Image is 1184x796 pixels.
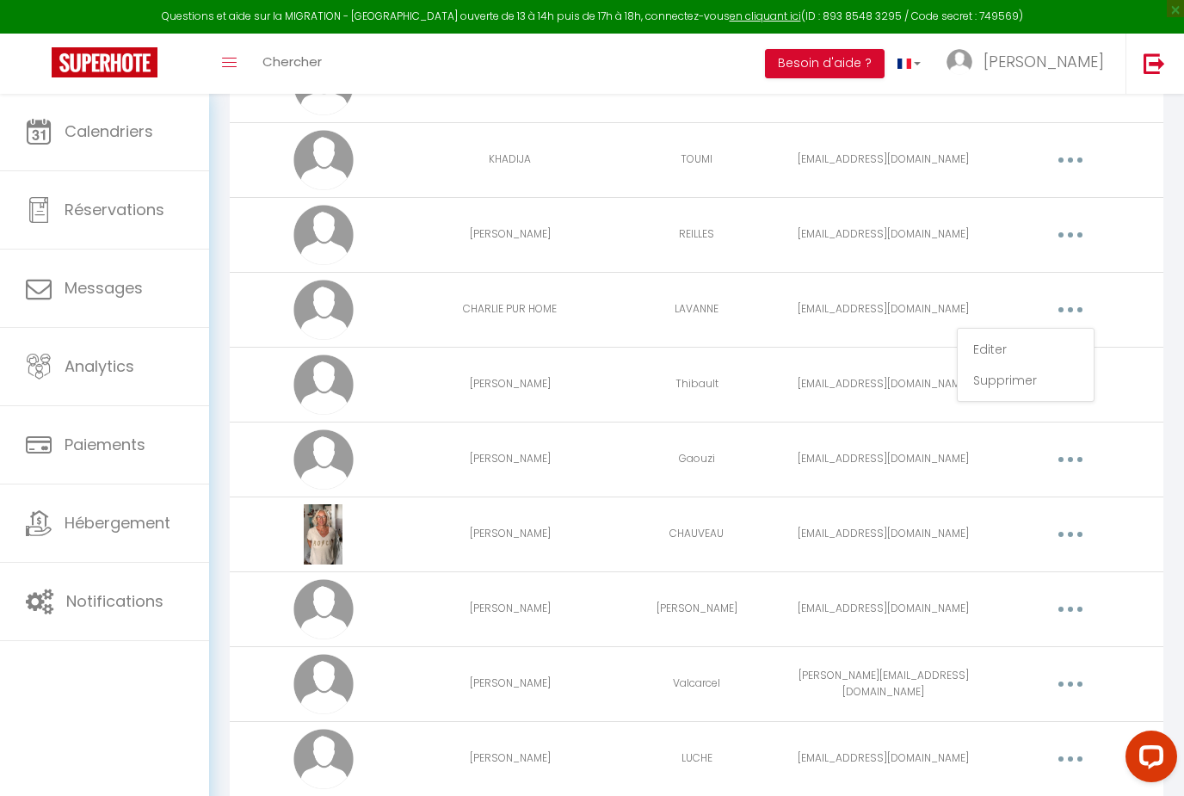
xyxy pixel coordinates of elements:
a: Editer [962,335,1089,364]
span: Chercher [262,52,322,71]
a: Supprimer [962,366,1089,395]
a: Chercher [250,34,335,94]
img: Super Booking [52,47,157,77]
a: en cliquant ici [730,9,801,23]
button: Besoin d'aide ? [765,49,885,78]
img: ... [947,49,972,75]
iframe: LiveChat chat widget [1112,724,1184,796]
img: logout [1144,52,1165,74]
a: ... [PERSON_NAME] [934,34,1125,94]
span: [PERSON_NAME] [984,51,1104,72]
